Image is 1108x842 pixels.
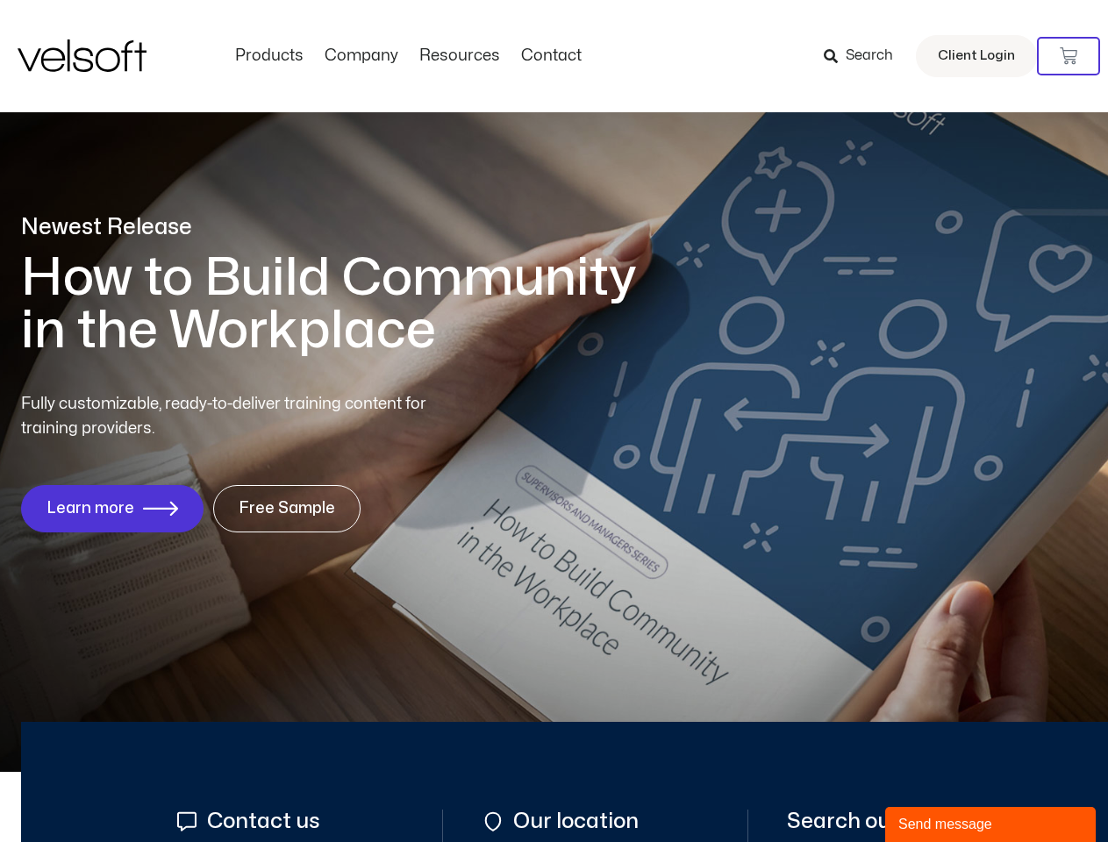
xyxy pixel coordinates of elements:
[46,500,134,517] span: Learn more
[511,46,592,66] a: ContactMenu Toggle
[213,485,361,532] a: Free Sample
[916,35,1037,77] a: Client Login
[938,45,1015,68] span: Client Login
[21,252,661,357] h1: How to Build Community in the Workplace
[824,41,905,71] a: Search
[314,46,409,66] a: CompanyMenu Toggle
[21,212,661,243] p: Newest Release
[225,46,592,66] nav: Menu
[409,46,511,66] a: ResourcesMenu Toggle
[787,810,1082,833] span: Search our courseware store
[885,803,1099,842] iframe: chat widget
[239,500,335,517] span: Free Sample
[21,485,204,532] a: Learn more
[509,810,639,833] span: Our location
[846,45,893,68] span: Search
[203,810,320,833] span: Contact us
[225,46,314,66] a: ProductsMenu Toggle
[18,39,147,72] img: Velsoft Training Materials
[21,392,458,441] p: Fully customizable, ready-to-deliver training content for training providers.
